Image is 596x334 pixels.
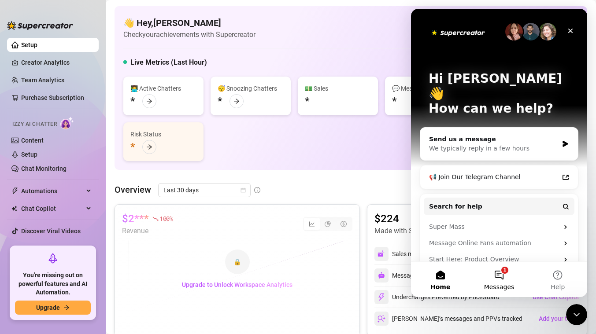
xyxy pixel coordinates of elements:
[254,187,260,193] span: info-circle
[21,151,37,158] a: Setup
[146,98,152,104] span: arrow-right
[374,212,504,226] article: $224
[533,294,579,301] span: Use Chat Copilot
[241,187,246,193] span: calendar
[182,281,292,288] span: Upgrade to Unlock Workspace Analytics
[130,129,196,139] div: Risk Status
[392,84,458,93] div: 💬 Messages Sent
[378,315,385,323] img: svg%3e
[123,29,255,40] article: Check your achievements with Supercreator
[233,98,240,104] span: arrow-right
[374,268,490,283] div: Messages sent by automations & AI
[11,206,17,212] img: Chat Copilot
[130,57,207,68] h5: Live Metrics (Last Hour)
[378,272,385,279] img: svg%3e
[60,117,74,129] img: AI Chatter
[378,293,385,301] img: svg%3e
[63,305,70,311] span: arrow-right
[21,202,84,216] span: Chat Copilot
[175,278,300,292] button: Upgrade to Unlock Workspace Analytics
[305,84,371,93] div: 💵 Sales
[130,84,196,93] div: 👩‍💻 Active Chatters
[21,137,44,144] a: Content
[15,301,91,315] button: Upgradearrow-right
[225,250,250,274] div: 🔒
[48,253,58,264] span: rocket
[21,91,92,105] a: Purchase Subscription
[21,184,84,198] span: Automations
[36,304,60,311] span: Upgrade
[374,312,522,326] div: [PERSON_NAME]’s messages and PPVs tracked
[392,249,494,259] div: Sales made with AI & Automations
[15,271,91,297] span: You're missing out on powerful features and AI Automation.
[146,144,152,150] span: arrow-right
[374,226,495,236] article: Made with Superpowers in last 30 days
[411,9,587,297] iframe: Intercom live chat
[123,17,255,29] h4: 👋 Hey, [PERSON_NAME]
[374,290,500,304] div: Undercharges Prevented by PriceGuard
[163,184,245,197] span: Last 30 days
[532,290,580,304] button: Use Chat Copilot
[21,77,64,84] a: Team Analytics
[539,315,579,322] span: Add your team
[11,187,19,195] span: thunderbolt
[566,304,587,325] iframe: Intercom live chat
[21,55,92,70] a: Creator Analytics
[538,312,580,326] button: Add your team
[378,250,385,258] img: svg%3e
[21,165,67,172] a: Chat Monitoring
[115,183,151,196] article: Overview
[21,41,37,48] a: Setup
[12,120,57,128] span: Izzy AI Chatter
[21,228,81,235] a: Discover Viral Videos
[218,84,284,93] div: 😴 Snoozing Chatters
[7,21,73,30] img: logo-BBDzfeDw.svg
